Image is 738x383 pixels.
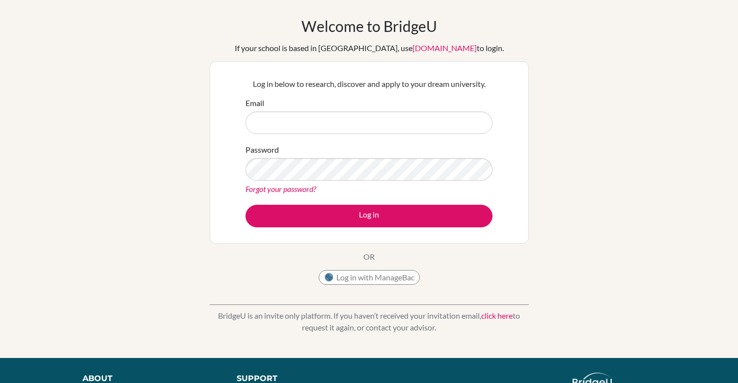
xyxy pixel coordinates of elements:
div: If your school is based in [GEOGRAPHIC_DATA], use to login. [235,42,504,54]
p: BridgeU is an invite only platform. If you haven’t received your invitation email, to request it ... [210,310,529,333]
label: Email [246,97,264,109]
h1: Welcome to BridgeU [301,17,437,35]
p: OR [363,251,375,263]
p: Log in below to research, discover and apply to your dream university. [246,78,492,90]
button: Log in with ManageBac [319,270,420,285]
a: click here [481,311,513,320]
label: Password [246,144,279,156]
a: Forgot your password? [246,184,316,193]
a: [DOMAIN_NAME] [412,43,477,53]
button: Log in [246,205,492,227]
